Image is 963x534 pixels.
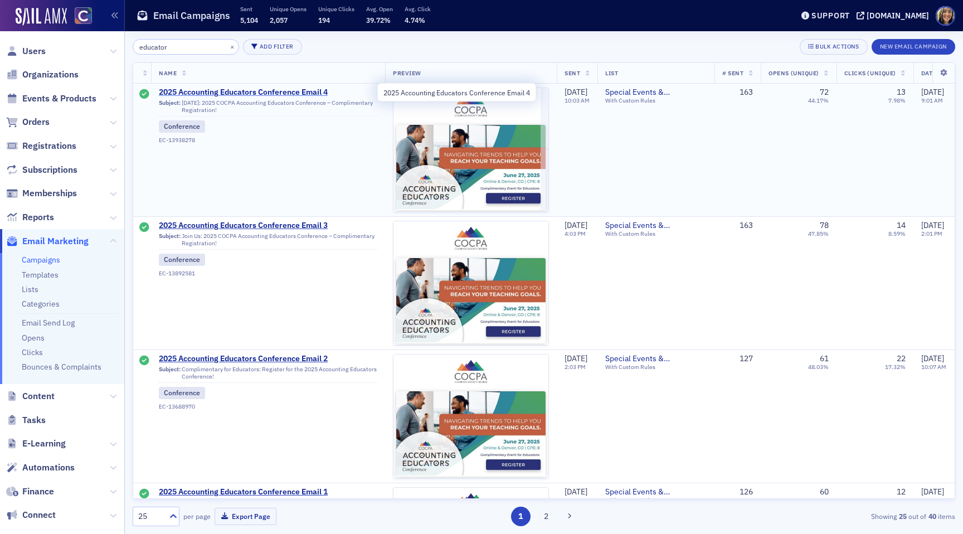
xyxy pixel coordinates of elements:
a: Opens [22,333,45,343]
span: Orders [22,116,50,128]
div: 8.59% [888,230,906,237]
span: Subscriptions [22,164,77,176]
a: Lists [22,284,38,294]
div: Support [811,11,850,21]
a: Finance [6,486,54,498]
span: 5,104 [240,16,258,25]
span: Organizations [22,69,79,81]
a: 2025 Accounting Educators Conference Email 1 [159,487,377,497]
a: Categories [22,299,60,309]
div: 163 [722,88,753,98]
button: 2 [536,507,556,526]
a: Special Events & Announcements [605,354,707,364]
a: SailAMX [16,8,67,26]
div: 12 [897,487,906,497]
a: Users [6,45,46,57]
div: Sent [139,489,149,500]
div: 9.52% [888,497,906,504]
a: Special Events & Announcements [605,487,707,497]
span: [DATE] [921,353,944,363]
time: 11:02 AM [565,496,590,504]
button: Add Filter [243,39,302,55]
span: Connect [22,509,56,521]
p: Sent [240,5,258,13]
span: 2,057 [270,16,288,25]
div: Conference [159,120,205,133]
a: Campaigns [22,255,60,265]
span: Events & Products [22,93,96,105]
div: 126 [722,487,753,497]
span: Memberships [22,187,77,200]
div: 13 [897,88,906,98]
a: 2025 Accounting Educators Conference Email 2 [159,354,377,364]
span: Tasks [22,414,46,426]
a: Registrations [6,140,76,152]
time: 9:01 AM [921,96,943,104]
a: Reports [6,211,54,224]
button: Bulk Actions [800,39,867,55]
a: Bounces & Complaints [22,362,101,372]
div: Conference [159,387,205,399]
span: Users [22,45,46,57]
div: EC-13892581 [159,270,377,277]
div: 47.85% [808,230,829,237]
span: 39.72% [366,16,391,25]
div: Sent [139,356,149,367]
span: [DATE] [565,353,587,363]
span: E-Learning [22,438,66,450]
span: 4.74% [405,16,425,25]
div: 25 [138,511,163,522]
span: [DATE] [921,220,944,230]
div: 47.62% [808,497,829,504]
span: Clicks (Unique) [844,69,896,77]
time: 2:01 PM [921,230,942,237]
a: Memberships [6,187,77,200]
div: 78 [820,221,829,231]
h1: Email Campaigns [153,9,230,22]
a: E-Learning [6,438,66,450]
div: 60 [820,487,829,497]
div: 127 [722,354,753,364]
span: Finance [22,486,54,498]
time: 10:28 AM [921,496,946,504]
div: 44.17% [808,97,829,104]
div: Conference [159,254,205,266]
div: 72 [820,88,829,98]
div: 14 [897,221,906,231]
input: Search… [133,39,239,55]
span: Content [22,390,55,402]
div: With Custom Rules [605,497,707,504]
a: 2025 Accounting Educators Conference Email 3 [159,221,377,231]
span: [DATE] [921,87,944,97]
a: Tasks [6,414,46,426]
a: 2025 Accounting Educators Conference Email 4 [159,88,377,98]
div: Sent [139,222,149,234]
div: EC-13938278 [159,137,377,144]
a: Content [6,390,55,402]
div: [DOMAIN_NAME] [867,11,929,21]
a: Special Events & Announcements [605,221,707,231]
a: Templates [22,270,59,280]
a: Organizations [6,69,79,81]
span: [DATE] [565,487,587,497]
a: Email Send Log [22,318,75,328]
span: Reports [22,211,54,224]
span: List [605,69,618,77]
a: Email Marketing [6,235,89,247]
span: Special Events & Announcements [605,88,707,98]
span: Preview [393,69,421,77]
time: 4:03 PM [565,230,586,237]
button: [DOMAIN_NAME] [857,12,933,20]
a: Connect [6,509,56,521]
span: Opens (Unique) [769,69,819,77]
a: Events & Products [6,93,96,105]
div: 48.03% [808,363,829,371]
a: Clicks [22,347,43,357]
